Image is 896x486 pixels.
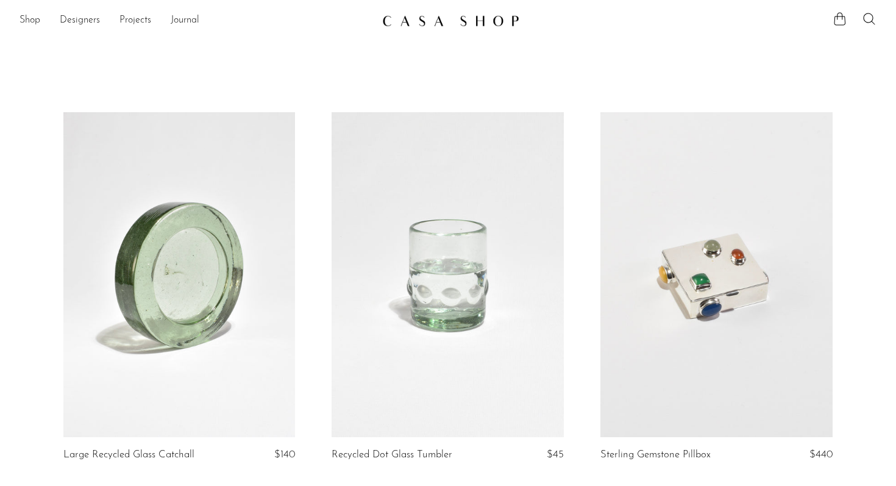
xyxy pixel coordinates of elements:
[809,449,833,460] span: $440
[274,449,295,460] span: $140
[60,13,100,29] a: Designers
[600,449,711,460] a: Sterling Gemstone Pillbox
[119,13,151,29] a: Projects
[20,10,372,31] nav: Desktop navigation
[547,449,564,460] span: $45
[332,449,452,460] a: Recycled Dot Glass Tumbler
[171,13,199,29] a: Journal
[20,13,40,29] a: Shop
[63,449,194,460] a: Large Recycled Glass Catchall
[20,10,372,31] ul: NEW HEADER MENU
